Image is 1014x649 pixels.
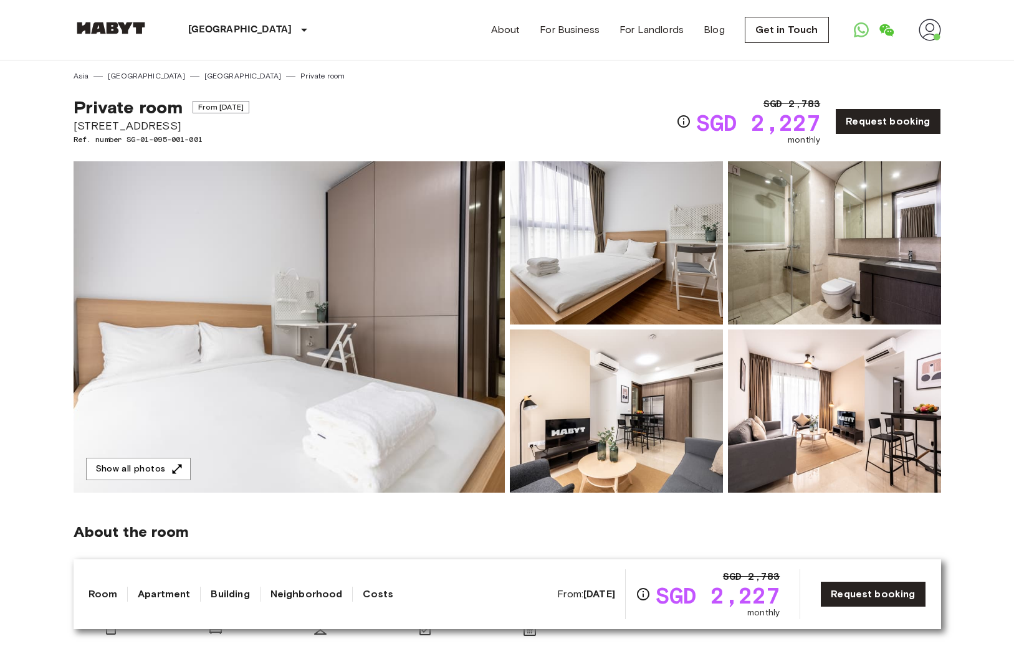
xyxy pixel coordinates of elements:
[636,587,651,602] svg: Check cost overview for full price breakdown. Please note that discounts apply to new joiners onl...
[723,569,780,584] span: SGD 2,783
[138,587,190,602] a: Apartment
[108,70,185,82] a: [GEOGRAPHIC_DATA]
[747,607,780,619] span: monthly
[874,17,899,42] a: Open WeChat
[728,161,941,324] img: Picture of unit SG-01-095-001-001
[704,22,725,37] a: Blog
[696,111,820,134] span: SGD 2,227
[491,22,520,37] a: About
[583,588,615,600] b: [DATE]
[211,587,249,602] a: Building
[74,161,505,493] img: Marketing picture of unit SG-01-095-001-001
[763,97,820,111] span: SGD 2,783
[619,22,684,37] a: For Landlords
[204,70,282,82] a: [GEOGRAPHIC_DATA]
[820,581,926,607] a: Request booking
[86,458,191,481] button: Show all photos
[188,22,292,37] p: [GEOGRAPHIC_DATA]
[300,70,345,82] a: Private room
[510,329,723,493] img: Picture of unit SG-01-095-001-001
[728,329,941,493] img: Picture of unit SG-01-095-001-001
[676,114,691,129] svg: Check cost overview for full price breakdown. Please note that discounts apply to new joiners onl...
[557,587,615,601] span: From:
[363,587,393,602] a: Costs
[656,584,780,607] span: SGD 2,227
[849,17,874,42] a: Open WhatsApp
[74,523,941,541] span: About the room
[835,108,940,135] a: Request booking
[270,587,343,602] a: Neighborhood
[74,97,183,118] span: Private room
[193,101,249,113] span: From [DATE]
[510,161,723,324] img: Picture of unit SG-01-095-001-001
[74,22,148,34] img: Habyt
[745,17,829,43] a: Get in Touch
[74,118,249,134] span: [STREET_ADDRESS]
[74,70,89,82] a: Asia
[540,22,600,37] a: For Business
[88,587,118,602] a: Room
[74,134,249,145] span: Ref. number SG-01-095-001-001
[788,134,820,146] span: monthly
[919,19,941,41] img: avatar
